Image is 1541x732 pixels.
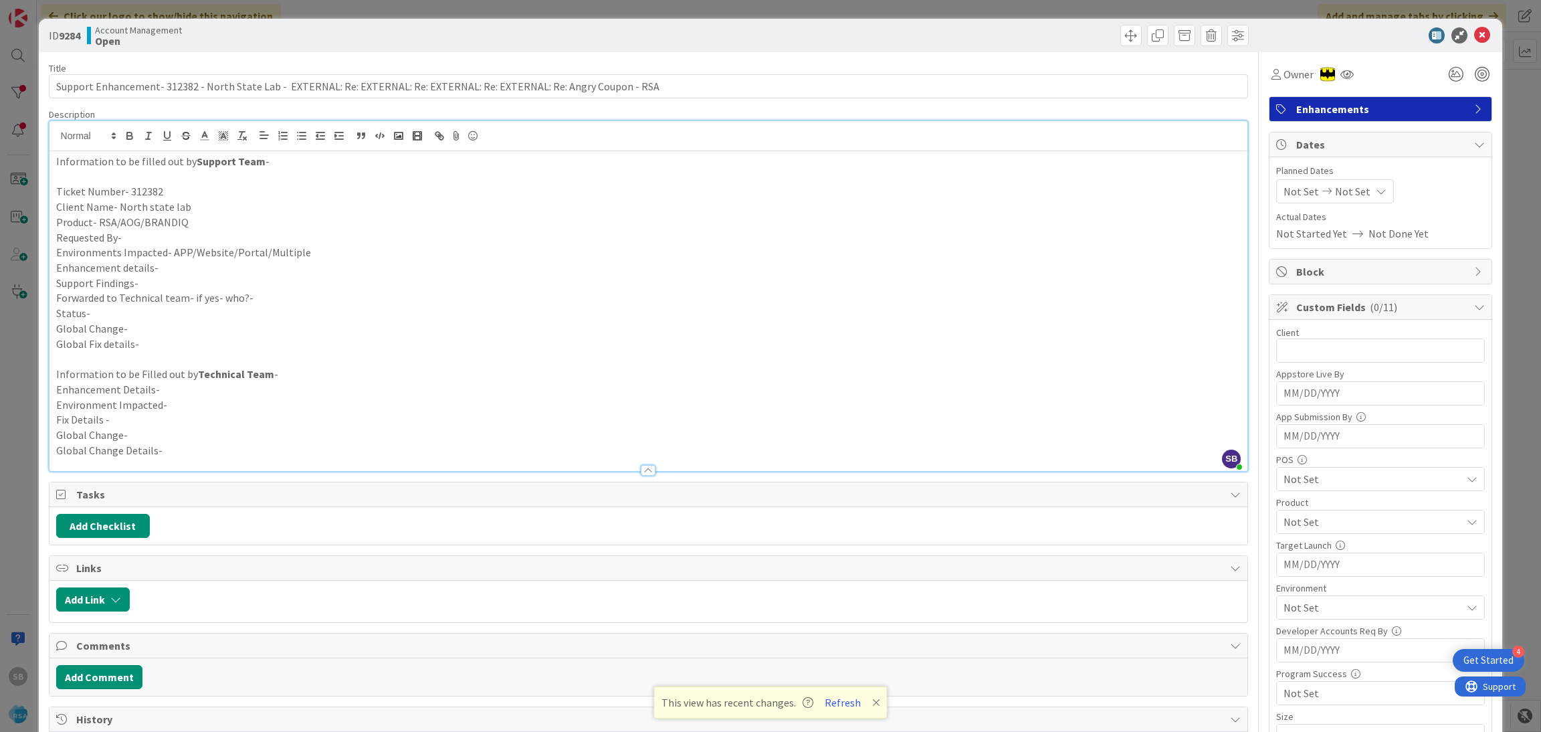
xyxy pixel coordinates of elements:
[1276,225,1347,242] span: Not Started Yet
[1368,225,1429,242] span: Not Done Yet
[56,154,1241,169] p: Information to be filled out by -
[1296,299,1467,315] span: Custom Fields
[1276,164,1485,178] span: Planned Dates
[59,29,80,42] b: 9284
[1283,382,1477,405] input: MM/DD/YYYY
[95,25,182,35] span: Account Management
[56,184,1241,199] p: Ticket Number- 312382
[1283,553,1477,576] input: MM/DD/YYYY
[49,62,66,74] label: Title
[56,367,1241,382] p: Information to be Filled out by -
[1463,654,1514,667] div: Get Started
[1276,712,1485,721] div: Size
[1296,101,1467,117] span: Enhancements
[56,215,1241,230] p: Product- RSA/AOG/BRANDIQ
[1283,514,1461,530] span: Not Set
[56,397,1241,413] p: Environment Impacted-
[1335,183,1370,199] span: Not Set
[56,514,150,538] button: Add Checklist
[1276,669,1485,678] div: Program Success
[49,108,95,120] span: Description
[76,560,1224,576] span: Links
[56,665,142,689] button: Add Comment
[1276,626,1485,636] div: Developer Accounts Req By
[95,35,182,46] b: Open
[56,290,1241,306] p: Forwarded to Technical team- if yes- who?-
[661,695,813,711] span: This view has recent changes.
[56,245,1241,260] p: Environments Impacted- APP/Website/Portal/Multiple
[56,199,1241,215] p: Client Name- North state lab
[1320,67,1335,82] img: AC
[1283,471,1461,487] span: Not Set
[1453,649,1524,672] div: Open Get Started checklist, remaining modules: 4
[1276,210,1485,224] span: Actual Dates
[1276,369,1485,379] div: Appstore Live By
[1370,300,1397,314] span: ( 0/11 )
[1296,136,1467,153] span: Dates
[1283,66,1314,82] span: Owner
[197,155,266,168] strong: Support Team
[76,486,1224,502] span: Tasks
[49,27,80,43] span: ID
[56,260,1241,276] p: Enhancement details-
[56,276,1241,291] p: Support Findings-
[49,74,1249,98] input: type card name here...
[56,321,1241,337] p: Global Change-
[1512,646,1524,658] div: 4
[1296,264,1467,280] span: Block
[1283,425,1477,448] input: MM/DD/YYYY
[56,306,1241,321] p: Status-
[56,587,130,612] button: Add Link
[56,428,1241,443] p: Global Change-
[56,337,1241,352] p: Global Fix details-
[76,638,1224,654] span: Comments
[198,367,274,381] strong: Technical Team
[28,2,61,18] span: Support
[1222,450,1241,468] span: SB
[1283,685,1461,701] span: Not Set
[76,711,1224,727] span: History
[1283,183,1319,199] span: Not Set
[1276,455,1485,464] div: POS
[56,443,1241,458] p: Global Change Details-
[1276,498,1485,507] div: Product
[1276,327,1299,339] label: Client
[1276,583,1485,593] div: Environment
[1283,639,1477,662] input: MM/DD/YYYY
[56,230,1241,246] p: Requested By-
[1283,600,1461,616] span: Not Set
[56,412,1241,428] p: Fix Details -
[820,694,865,711] button: Refresh
[1276,541,1485,550] div: Target Launch
[1276,412,1485,422] div: App Submission By
[56,382,1241,397] p: Enhancement Details-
